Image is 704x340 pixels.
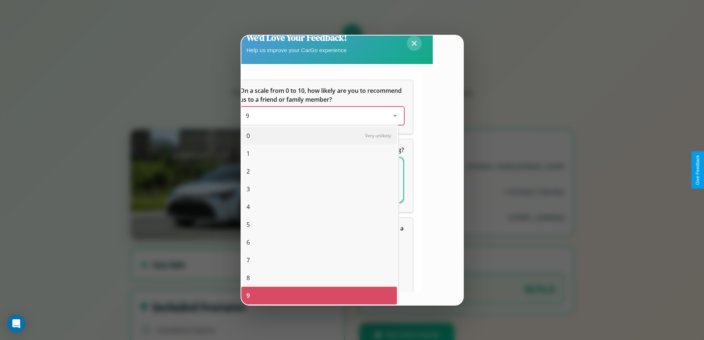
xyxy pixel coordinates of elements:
div: 10 [241,304,397,322]
span: 8 [246,273,250,282]
span: 3 [246,185,250,193]
h2: We'd Love Your Feedback! [246,31,347,44]
div: 2 [241,162,397,180]
div: Give Feedback [695,155,700,185]
div: On a scale from 0 to 10, how likely are you to recommend us to a friend or family member? [231,80,413,134]
div: 4 [241,198,397,216]
span: 6 [246,238,250,247]
span: 7 [246,256,250,265]
div: On a scale from 0 to 10, how likely are you to recommend us to a friend or family member? [240,107,404,125]
span: Which of the following features do you value the most in a vehicle? [240,224,405,241]
div: 7 [241,251,397,269]
p: Help us improve your CarGo experience [246,45,347,55]
span: 9 [246,291,250,300]
div: 3 [241,180,397,198]
div: Open Intercom Messenger [7,315,25,333]
div: 9 [241,287,397,304]
span: 4 [246,202,250,211]
span: 1 [246,149,250,158]
span: What can we do to make your experience more satisfying? [240,146,404,154]
div: 0 [241,127,397,145]
div: 5 [241,216,397,233]
div: 6 [241,233,397,251]
div: 8 [241,269,397,287]
span: 2 [246,167,250,176]
span: 9 [246,112,249,120]
span: 0 [246,131,250,140]
div: 1 [241,145,397,162]
span: On a scale from 0 to 10, how likely are you to recommend us to a friend or family member? [240,87,403,104]
span: 5 [246,220,250,229]
span: Very unlikely [365,132,391,139]
h5: On a scale from 0 to 10, how likely are you to recommend us to a friend or family member? [240,86,404,104]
